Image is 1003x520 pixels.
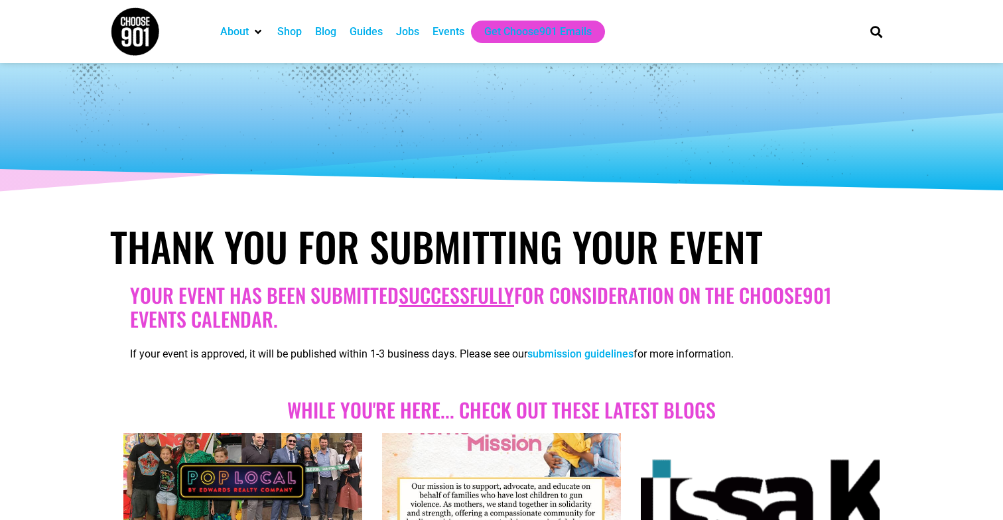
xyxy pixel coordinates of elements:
nav: Main nav [214,21,848,43]
a: Guides [350,24,383,40]
a: Get Choose901 Emails [484,24,592,40]
a: About [220,24,249,40]
a: submission guidelines [527,348,634,360]
u: successfully [399,280,514,310]
h2: Your Event has been submitted for consideration on the Choose901 events calendar. [130,283,873,331]
h1: Thank You for Submitting Your Event [110,222,893,270]
a: Jobs [396,24,419,40]
a: Shop [277,24,302,40]
div: Search [866,21,888,42]
span: If your event is approved, it will be published within 1-3 business days. Please see our for more... [130,348,734,360]
a: Blog [315,24,336,40]
a: Events [433,24,464,40]
h2: While you're here... Check out these Latest blogs [130,398,873,422]
div: About [214,21,271,43]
